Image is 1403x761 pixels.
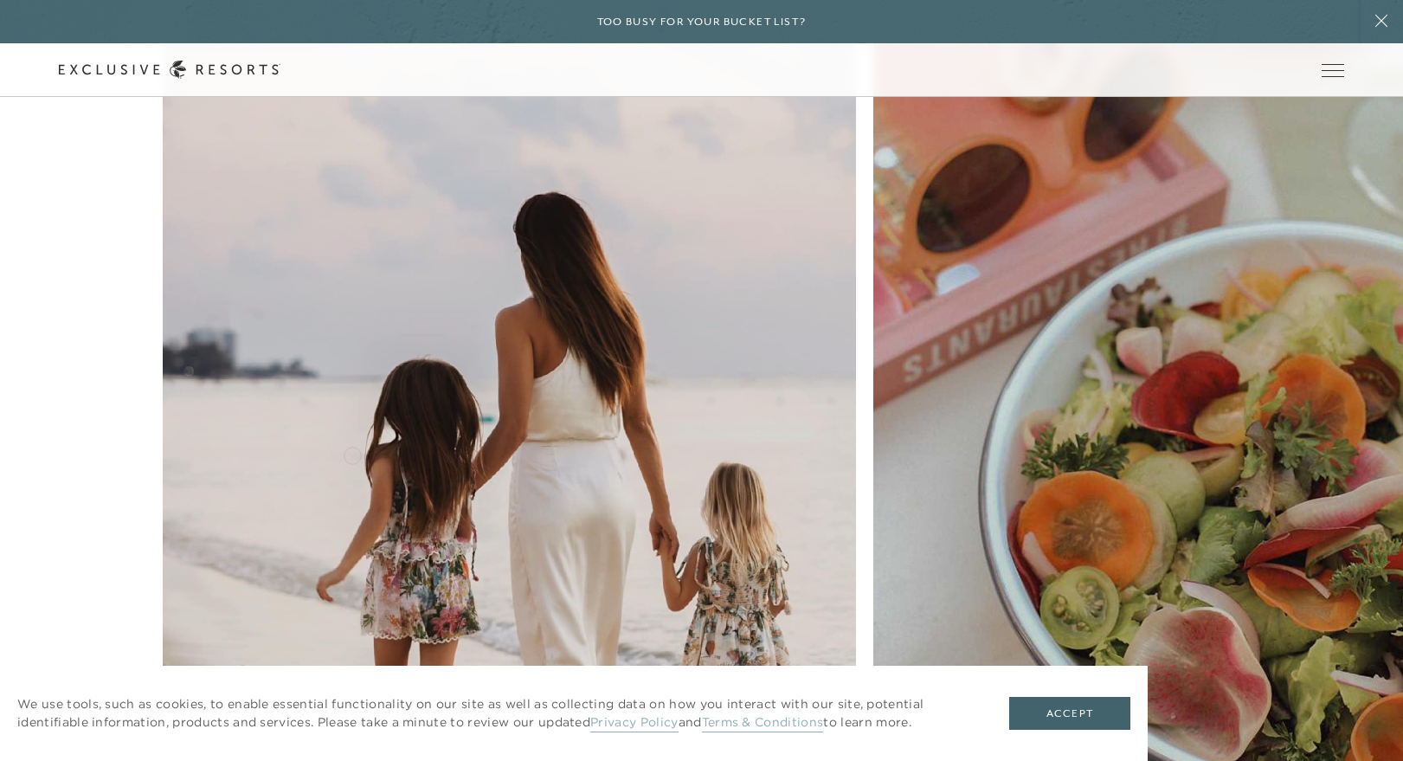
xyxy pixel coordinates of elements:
a: Terms & Conditions [702,714,824,732]
button: Accept [1009,697,1130,730]
p: We use tools, such as cookies, to enable essential functionality on our site as well as collectin... [17,695,975,732]
button: Open navigation [1322,64,1344,76]
a: Privacy Policy [590,714,678,732]
h6: Too busy for your bucket list? [597,14,807,30]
